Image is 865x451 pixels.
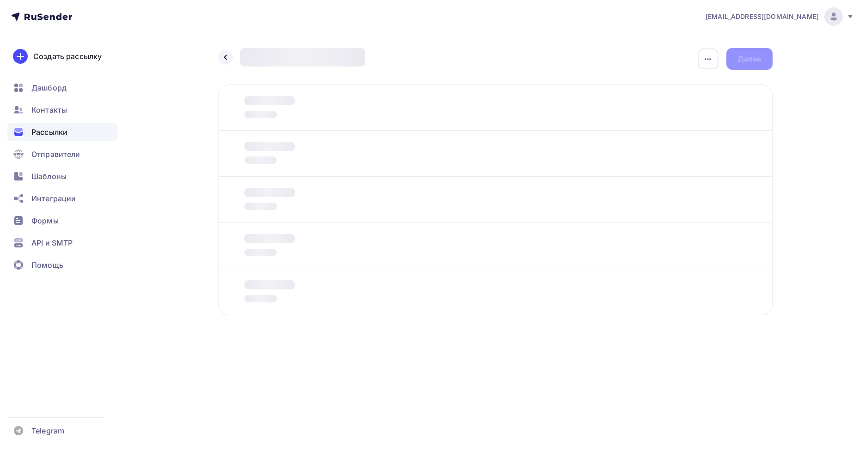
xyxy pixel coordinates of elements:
[7,211,117,230] a: Формы
[31,82,67,93] span: Дашборд
[31,104,67,115] span: Контакты
[31,259,63,271] span: Помощь
[31,215,59,226] span: Формы
[7,123,117,141] a: Рассылки
[31,237,73,248] span: API и SMTP
[31,171,67,182] span: Шаблоны
[7,78,117,97] a: Дашборд
[33,51,102,62] div: Создать рассылку
[706,12,819,21] span: [EMAIL_ADDRESS][DOMAIN_NAME]
[7,145,117,163] a: Отправители
[31,193,76,204] span: Интеграции
[706,7,854,26] a: [EMAIL_ADDRESS][DOMAIN_NAME]
[7,167,117,186] a: Шаблоны
[31,425,64,436] span: Telegram
[7,101,117,119] a: Контакты
[31,126,67,138] span: Рассылки
[31,149,80,160] span: Отправители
